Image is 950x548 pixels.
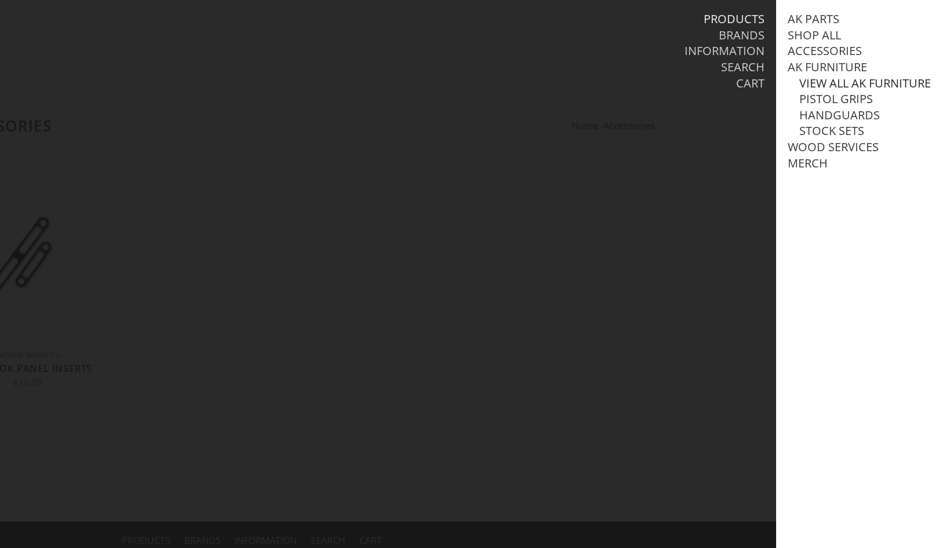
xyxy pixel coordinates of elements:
[799,76,931,91] a: View all AK Furniture
[788,140,879,155] a: Wood Services
[799,108,880,123] a: Handguards
[704,12,765,27] a: Products
[719,28,765,43] a: Brands
[799,92,873,107] a: Pistol Grips
[685,43,765,59] a: Information
[788,43,862,59] a: Accessories
[721,60,765,75] a: Search
[736,76,765,91] a: Cart
[788,156,828,171] a: Merch
[788,28,841,43] a: Shop All
[799,123,864,138] a: Stock Sets
[788,12,839,27] a: AK Parts
[788,60,867,75] a: AK Furniture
